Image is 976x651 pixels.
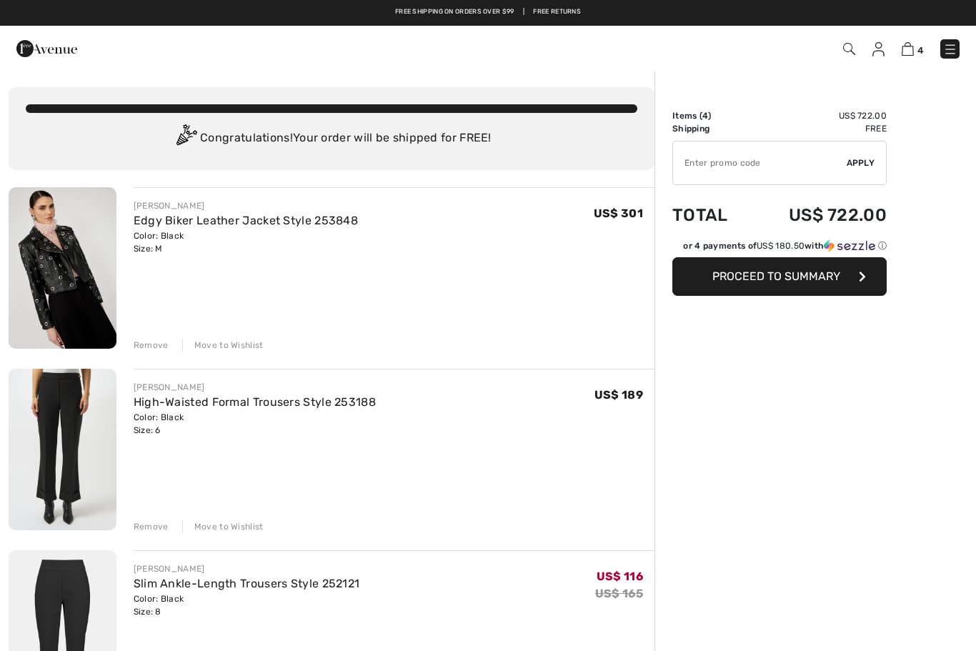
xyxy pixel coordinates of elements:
[597,570,643,583] span: US$ 116
[712,269,840,283] span: Proceed to Summary
[26,124,637,153] div: Congratulations! Your order will be shipped for FREE!
[533,7,581,17] a: Free Returns
[134,229,358,255] div: Color: Black Size: M
[9,187,116,349] img: Edgy Biker Leather Jacket Style 253848
[750,122,887,135] td: Free
[16,41,77,54] a: 1ère Avenue
[182,339,264,352] div: Move to Wishlist
[702,111,708,121] span: 4
[134,592,360,618] div: Color: Black Size: 8
[943,42,957,56] img: Menu
[672,239,887,257] div: or 4 payments ofUS$ 180.50withSezzle Click to learn more about Sezzle
[917,45,923,56] span: 4
[683,239,887,252] div: or 4 payments of with
[134,520,169,533] div: Remove
[673,141,847,184] input: Promo code
[134,199,358,212] div: [PERSON_NAME]
[750,109,887,122] td: US$ 722.00
[824,239,875,252] img: Sezzle
[750,191,887,239] td: US$ 722.00
[134,395,376,409] a: High-Waisted Formal Trousers Style 253188
[595,587,643,600] s: US$ 165
[843,43,855,55] img: Search
[134,214,358,227] a: Edgy Biker Leather Jacket Style 253848
[672,109,750,122] td: Items ( )
[594,388,643,402] span: US$ 189
[672,191,750,239] td: Total
[134,381,376,394] div: [PERSON_NAME]
[902,40,923,57] a: 4
[672,122,750,135] td: Shipping
[134,577,360,590] a: Slim Ankle-Length Trousers Style 252121
[395,7,514,17] a: Free shipping on orders over $99
[872,42,885,56] img: My Info
[171,124,200,153] img: Congratulation2.svg
[594,207,643,220] span: US$ 301
[9,369,116,530] img: High-Waisted Formal Trousers Style 253188
[134,562,360,575] div: [PERSON_NAME]
[902,42,914,56] img: Shopping Bag
[134,339,169,352] div: Remove
[847,156,875,169] span: Apply
[757,241,805,251] span: US$ 180.50
[523,7,524,17] span: |
[134,411,376,437] div: Color: Black Size: 6
[16,34,77,63] img: 1ère Avenue
[672,257,887,296] button: Proceed to Summary
[182,520,264,533] div: Move to Wishlist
